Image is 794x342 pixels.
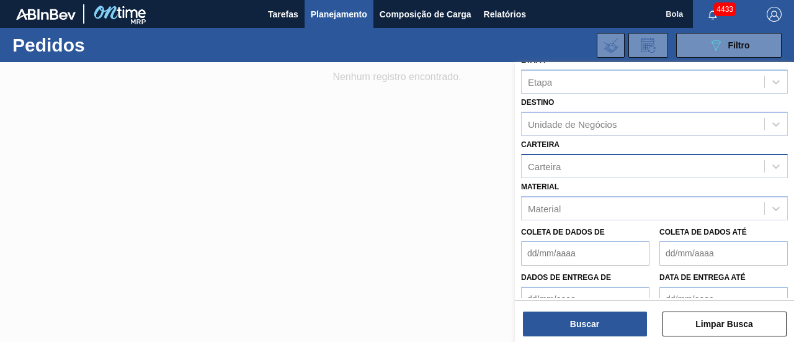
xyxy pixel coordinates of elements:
[311,9,367,19] font: Planejamento
[12,35,85,55] font: Pedidos
[528,77,552,88] font: Etapa
[380,9,471,19] font: Composição de Carga
[521,228,605,236] font: Coleta de dados de
[521,98,554,107] font: Destino
[521,140,560,149] font: Carteira
[521,273,611,282] font: Dados de Entrega de
[659,273,746,282] font: Data de Entrega até
[767,7,782,22] img: Sair
[659,241,788,266] input: dd/mm/aaaa
[521,182,559,191] font: Material
[16,9,76,20] img: TNhmsLtSVTkK8tSr43FrP2fwEKptu5GPRR3wAAAABJRU5ErkJggg==
[659,287,788,312] input: dd/mm/aaaa
[528,203,561,214] font: Material
[693,6,733,23] button: Notificações
[597,33,625,58] div: Importar Negociações dos Pedidos
[676,33,782,58] button: Filtro
[528,161,561,171] font: Carteira
[666,9,683,19] font: Bola
[268,9,298,19] font: Tarefas
[521,287,649,312] input: dd/mm/aaaa
[521,241,649,266] input: dd/mm/aaaa
[659,228,747,236] font: Coleta de dados até
[528,119,617,130] font: Unidade de Negócios
[716,5,733,14] font: 4433
[484,9,526,19] font: Relatórios
[728,40,750,50] font: Filtro
[628,33,668,58] div: Solicitação de Revisão de Pedidos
